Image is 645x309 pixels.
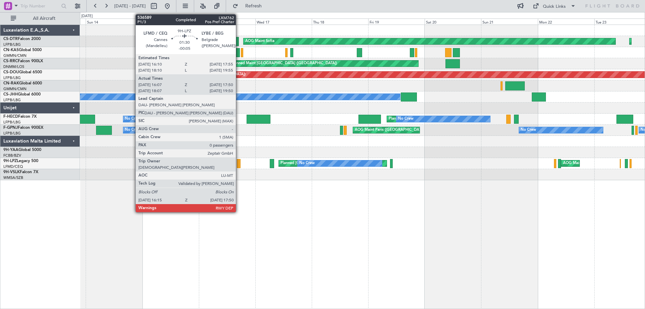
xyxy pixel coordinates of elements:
[281,158,376,168] div: Planned [GEOGRAPHIC_DATA] ([GEOGRAPHIC_DATA])
[299,158,315,168] div: No Crew
[3,53,27,58] a: GMMN/CMN
[425,18,481,25] div: Sat 20
[3,159,38,163] a: 9H-LPZLegacy 500
[3,175,23,180] a: WMSA/SZB
[3,64,24,69] a: DNMM/LOS
[481,18,537,25] div: Sun 21
[3,70,19,74] span: CS-DOU
[521,125,536,135] div: No Crew
[3,164,23,169] a: LFMD/CEQ
[398,114,414,124] div: No Crew
[3,170,38,174] a: 9H-VSLKFalcon 7X
[3,75,21,80] a: LFPB/LBG
[3,131,21,136] a: LFPB/LBG
[3,126,43,130] a: F-GPNJFalcon 900EX
[3,148,41,152] a: 9H-YAAGlobal 5000
[245,36,274,46] div: AOG Maint Sofia
[17,16,71,21] span: All Aircraft
[125,114,140,124] div: No Crew
[3,120,21,125] a: LFPB/LBG
[240,4,268,8] span: Refresh
[3,48,19,52] span: CN-KAS
[3,37,18,41] span: CS-DTR
[7,13,73,24] button: All Aircraft
[3,148,18,152] span: 9H-YAA
[114,3,146,9] span: [DATE] - [DATE]
[3,98,21,103] a: LFPB/LBG
[199,18,255,25] div: Tue 16
[20,1,59,11] input: Trip Number
[355,125,425,135] div: AOG Maint Paris ([GEOGRAPHIC_DATA])
[125,125,140,135] div: No Crew
[312,18,368,25] div: Thu 18
[142,18,199,25] div: Mon 15
[538,18,594,25] div: Mon 22
[3,153,21,158] a: FCBB/BZV
[3,59,18,63] span: CS-RRC
[563,158,617,168] div: AOG Maint Cannes (Mandelieu)
[3,81,19,85] span: CN-RAK
[3,92,18,96] span: CS-JHH
[86,18,142,25] div: Sun 14
[3,170,20,174] span: 9H-VSLK
[81,13,93,19] div: [DATE]
[220,36,254,46] div: Planned Maint Sofia
[231,59,337,69] div: Planned Maint [GEOGRAPHIC_DATA] ([GEOGRAPHIC_DATA])
[165,70,246,80] div: Planned Maint London ([GEOGRAPHIC_DATA])
[368,18,425,25] div: Fri 19
[3,37,41,41] a: CS-DTRFalcon 2000
[3,126,18,130] span: F-GPNJ
[3,86,27,91] a: GMMN/CMN
[3,42,21,47] a: LFPB/LBG
[3,81,42,85] a: CN-RAKGlobal 6000
[3,70,42,74] a: CS-DOUGlobal 6500
[3,115,18,119] span: F-HECD
[3,92,41,96] a: CS-JHHGlobal 6000
[255,18,312,25] div: Wed 17
[229,1,270,11] button: Refresh
[529,1,579,11] button: Quick Links
[389,114,494,124] div: Planned Maint [GEOGRAPHIC_DATA] ([GEOGRAPHIC_DATA])
[3,115,37,119] a: F-HECDFalcon 7X
[3,48,42,52] a: CN-KASGlobal 5000
[3,59,43,63] a: CS-RRCFalcon 900LX
[543,3,566,10] div: Quick Links
[3,159,17,163] span: 9H-LPZ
